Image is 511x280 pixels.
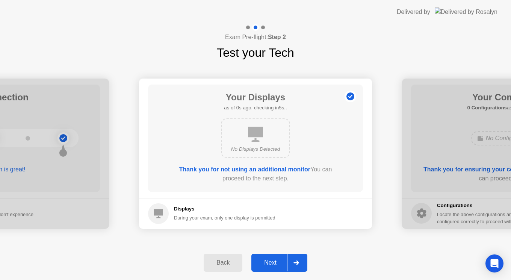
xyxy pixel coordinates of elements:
button: Next [251,254,307,272]
b: Step 2 [268,34,286,40]
button: Back [204,254,242,272]
h5: Displays [174,205,275,213]
h4: Exam Pre-flight: [225,33,286,42]
div: During your exam, only one display is permitted [174,214,275,221]
h1: Test your Tech [217,44,294,62]
div: You can proceed to the next step. [169,165,342,183]
div: No Displays Detected [228,145,283,153]
img: Delivered by Rosalyn [435,8,497,16]
div: Delivered by [397,8,430,17]
b: Thank you for not using an additional monitor [179,166,310,173]
div: Open Intercom Messenger [485,254,503,272]
div: Next [254,259,287,266]
h1: Your Displays [224,91,287,104]
div: Back [206,259,240,266]
h5: as of 0s ago, checking in5s.. [224,104,287,112]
